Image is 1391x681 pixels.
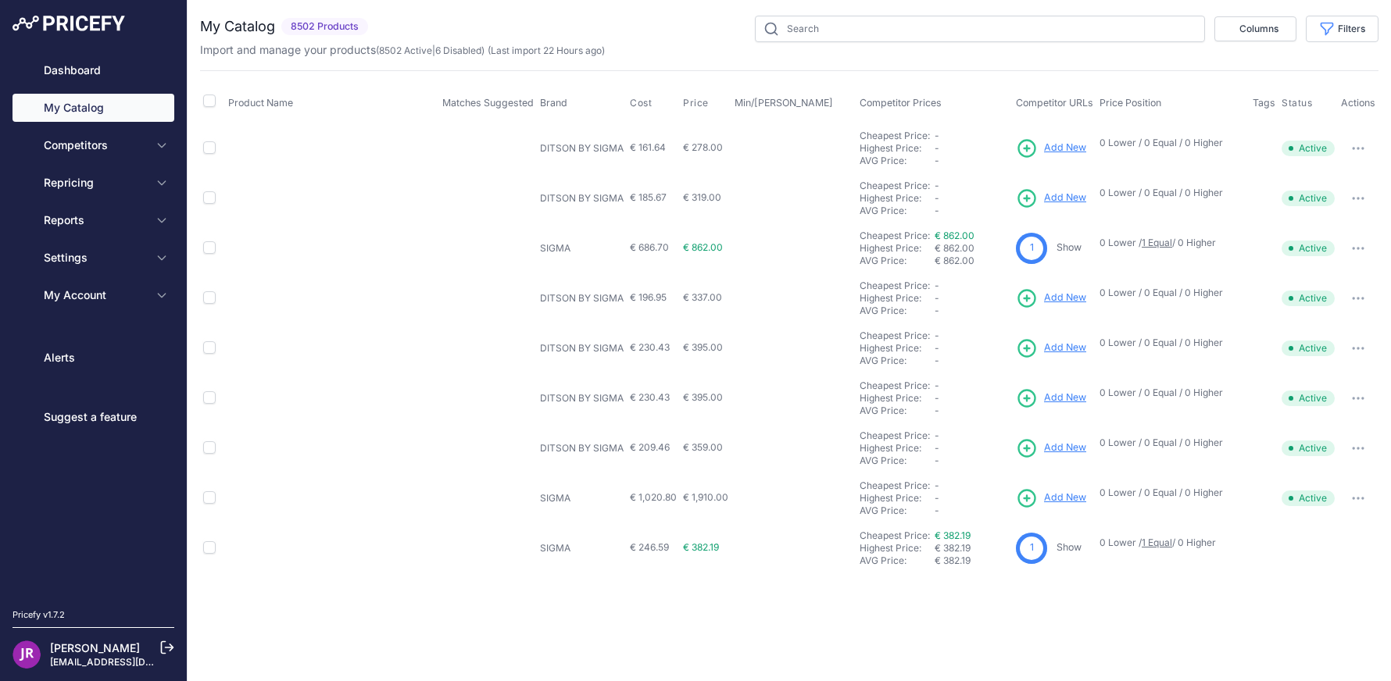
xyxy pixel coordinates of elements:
[935,155,939,166] span: -
[1253,97,1275,109] span: Tags
[1100,97,1161,109] span: Price Position
[683,541,719,553] span: € 382.19
[13,206,174,234] button: Reports
[935,380,939,391] span: -
[1341,97,1375,109] span: Actions
[13,281,174,309] button: My Account
[1282,141,1335,156] span: Active
[860,305,935,317] div: AVG Price:
[1282,340,1335,356] span: Active
[1044,340,1086,355] span: Add New
[200,16,275,37] h2: My Catalog
[1057,541,1082,553] a: Show
[1100,237,1237,249] p: 0 Lower / / 0 Higher
[860,142,935,155] div: Highest Price:
[1044,440,1086,455] span: Add New
[935,480,939,491] span: -
[860,292,935,305] div: Highest Price:
[630,341,670,353] span: € 230.43
[44,250,146,266] span: Settings
[540,142,624,155] p: DITSON BY SIGMA
[683,97,709,109] span: Price
[630,541,669,553] span: € 246.59
[935,205,939,216] span: -
[1214,16,1296,41] button: Columns
[1282,440,1335,456] span: Active
[935,305,939,316] span: -
[1142,537,1172,548] a: 1 Equal
[860,542,935,554] div: Highest Price:
[1100,487,1237,499] p: 0 Lower / 0 Equal / 0 Higher
[13,403,174,431] a: Suggest a feature
[13,16,125,31] img: Pricefy Logo
[935,180,939,191] span: -
[442,97,534,109] span: Matches Suggested
[935,430,939,441] span: -
[44,287,146,303] span: My Account
[1100,437,1237,449] p: 0 Lower / 0 Equal / 0 Higher
[630,191,667,203] span: € 185.67
[13,131,174,159] button: Competitors
[935,142,939,154] span: -
[935,330,939,341] span: -
[200,42,605,58] p: Import and manage your products
[1044,291,1086,305] span: Add New
[630,141,666,153] span: € 161.64
[860,529,930,541] a: Cheapest Price:
[540,492,624,505] p: SIGMA
[1282,241,1335,256] span: Active
[935,130,939,141] span: -
[44,137,146,153] span: Competitors
[860,230,930,241] a: Cheapest Price:
[683,241,723,253] span: € 862.00
[488,45,605,56] span: (Last import 22 Hours ago)
[935,542,971,554] span: € 382.19
[50,641,140,654] a: [PERSON_NAME]
[860,255,935,267] div: AVG Price:
[630,491,677,503] span: € 1,020.80
[1100,137,1237,149] p: 0 Lower / 0 Equal / 0 Higher
[13,56,174,590] nav: Sidebar
[935,392,939,404] span: -
[860,355,935,367] div: AVG Price:
[630,97,655,109] button: Cost
[860,130,930,141] a: Cheapest Price:
[860,97,942,109] span: Competitor Prices
[1142,237,1172,248] a: 1 Equal
[860,492,935,505] div: Highest Price:
[630,241,669,253] span: € 686.70
[683,191,721,203] span: € 319.00
[630,291,667,303] span: € 196.95
[1100,187,1237,199] p: 0 Lower / 0 Equal / 0 Higher
[1100,337,1237,349] p: 0 Lower / 0 Equal / 0 Higher
[935,455,939,466] span: -
[1057,241,1082,253] a: Show
[540,392,624,405] p: DITSON BY SIGMA
[860,180,930,191] a: Cheapest Price:
[860,205,935,217] div: AVG Price:
[860,392,935,405] div: Highest Price:
[1016,137,1086,159] a: Add New
[935,292,939,304] span: -
[1100,387,1237,399] p: 0 Lower / 0 Equal / 0 Higher
[860,442,935,455] div: Highest Price:
[1044,191,1086,205] span: Add New
[1282,490,1335,506] span: Active
[1016,337,1086,359] a: Add New
[735,97,833,109] span: Min/[PERSON_NAME]
[44,175,146,191] span: Repricing
[860,192,935,205] div: Highest Price:
[13,169,174,197] button: Repricing
[860,330,930,341] a: Cheapest Price:
[540,542,624,554] p: SIGMA
[935,255,1010,267] div: € 862.00
[860,242,935,255] div: Highest Price:
[1016,97,1093,109] span: Competitor URLs
[540,292,624,305] p: DITSON BY SIGMA
[935,505,939,516] span: -
[935,355,939,366] span: -
[1282,97,1316,109] button: Status
[540,342,624,355] p: DITSON BY SIGMA
[540,97,567,109] span: Brand
[935,442,939,454] span: -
